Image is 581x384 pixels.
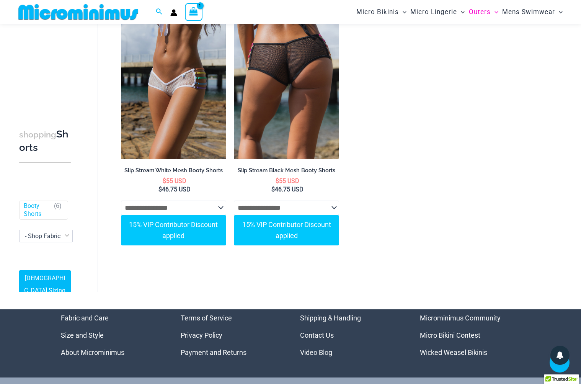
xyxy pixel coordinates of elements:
[234,167,339,174] h2: Slip Stream Black Mesh Booty Shorts
[163,177,166,185] span: $
[54,202,62,218] span: ( )
[56,202,59,209] span: 6
[469,2,491,22] span: Outers
[181,309,281,361] aside: Footer Widget 2
[555,2,563,22] span: Menu Toggle
[25,232,75,240] span: - Shop Fabric Type
[500,2,565,22] a: Mens SwimwearMenu ToggleMenu Toggle
[300,309,401,361] nav: Menu
[19,230,73,242] span: - Shop Fabric Type
[457,2,465,22] span: Menu Toggle
[185,3,202,21] a: View Shopping Cart, 1 items
[15,3,141,21] img: MM SHOP LOGO FLAT
[61,314,109,322] a: Fabric and Care
[158,186,191,193] bdi: 46.75 USD
[467,2,500,22] a: OutersMenu ToggleMenu Toggle
[354,2,408,22] a: Micro BikinisMenu ToggleMenu Toggle
[234,167,339,177] a: Slip Stream Black Mesh Booty Shorts
[399,2,406,22] span: Menu Toggle
[271,186,304,193] bdi: 46.75 USD
[408,2,467,22] a: Micro LingerieMenu ToggleMenu Toggle
[61,309,162,361] aside: Footer Widget 1
[181,348,246,356] a: Payment and Returns
[420,309,521,361] aside: Footer Widget 4
[300,309,401,361] aside: Footer Widget 3
[181,309,281,361] nav: Menu
[163,177,186,185] bdi: 55 USD
[356,2,399,22] span: Micro Bikinis
[121,1,226,159] a: Slip Stream White Multi 5024 Shorts 08Slip Stream White Multi 5024 Shorts 10Slip Stream White Mul...
[276,177,299,185] bdi: 55 USD
[61,348,124,356] a: About Microminimus
[19,270,71,311] a: [DEMOGRAPHIC_DATA] Sizing Guide
[125,219,222,242] div: 15% VIP Contributor Discount applied
[420,331,480,339] a: Micro Bikini Contest
[502,2,555,22] span: Mens Swimwear
[19,130,56,139] span: shopping
[420,348,487,356] a: Wicked Weasel Bikinis
[170,9,177,16] a: Account icon link
[121,167,226,174] h2: Slip Stream White Mesh Booty Shorts
[491,2,498,22] span: Menu Toggle
[121,167,226,177] a: Slip Stream White Mesh Booty Shorts
[156,7,163,17] a: Search icon link
[234,1,339,159] a: Slip Stream Black Multi 5024 Shorts 0Slip Stream Black Multi 5024 Shorts 05Slip Stream Black Mult...
[20,230,72,242] span: - Shop Fabric Type
[181,331,222,339] a: Privacy Policy
[24,202,51,218] a: Booty Shorts
[271,186,275,193] span: $
[181,314,232,322] a: Terms of Service
[300,348,332,356] a: Video Blog
[121,1,226,159] img: Slip Stream White Multi 5024 Shorts 08
[300,331,334,339] a: Contact Us
[410,2,457,22] span: Micro Lingerie
[276,177,279,185] span: $
[19,128,71,154] h3: Shorts
[353,1,566,23] nav: Site Navigation
[420,314,501,322] a: Microminimus Community
[238,219,335,242] div: 15% VIP Contributor Discount applied
[158,186,162,193] span: $
[61,331,104,339] a: Size and Style
[420,309,521,361] nav: Menu
[300,314,361,322] a: Shipping & Handling
[61,309,162,361] nav: Menu
[234,1,339,159] img: Slip Stream Black Multi 5024 Shorts 05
